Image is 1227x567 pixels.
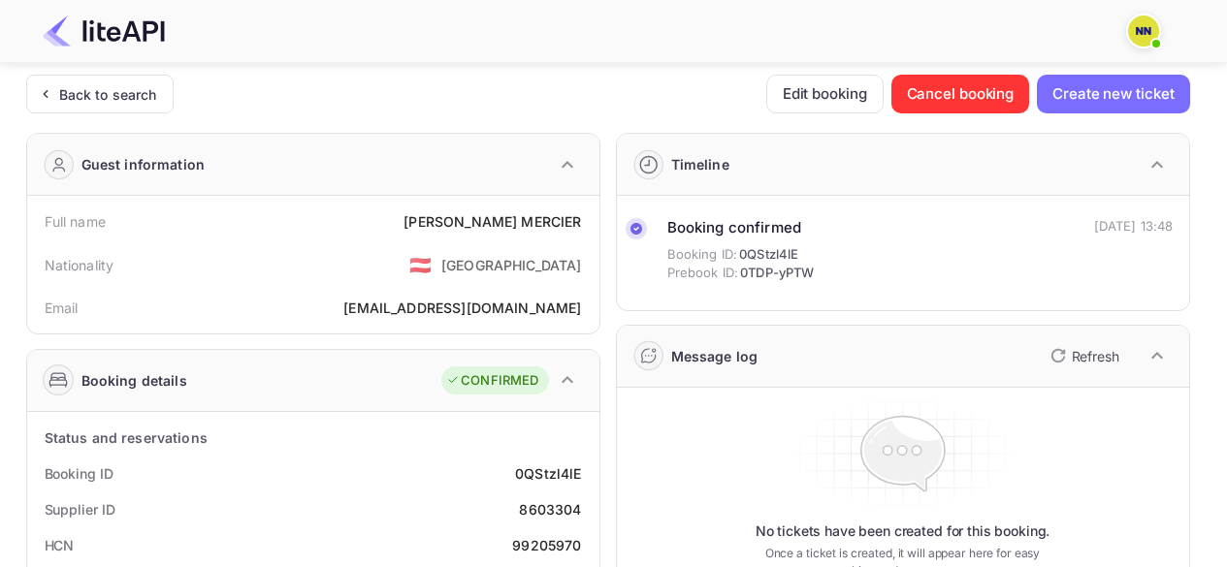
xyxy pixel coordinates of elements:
button: Edit booking [766,75,884,113]
div: Booking details [81,370,187,391]
div: [GEOGRAPHIC_DATA] [441,255,582,275]
p: Refresh [1072,346,1119,366]
p: No tickets have been created for this booking. [756,521,1050,541]
div: Nationality [45,255,114,275]
img: LiteAPI Logo [43,16,165,47]
span: 0QStzl4lE [739,245,798,265]
div: Full name [45,211,106,232]
div: [PERSON_NAME] MERCIER [404,211,581,232]
div: Back to search [59,84,157,105]
div: 0QStzl4lE [515,463,581,484]
button: Refresh [1039,340,1127,371]
span: Prebook ID: [667,264,739,283]
span: United States [409,247,432,282]
div: [DATE] 13:48 [1094,217,1174,236]
div: Status and reservations [45,427,208,448]
div: Booking confirmed [667,217,815,239]
div: Message log [671,346,759,366]
img: N/A N/A [1128,16,1159,47]
div: 99205970 [512,535,581,555]
div: [EMAIL_ADDRESS][DOMAIN_NAME] [343,298,581,318]
div: Email [45,298,79,318]
span: Booking ID: [667,245,738,265]
div: HCN [45,535,75,555]
div: Timeline [671,154,729,174]
button: Cancel booking [891,75,1030,113]
button: Create new ticket [1037,75,1189,113]
div: Supplier ID [45,499,115,520]
div: CONFIRMED [446,371,538,391]
span: 0TDP-yPTW [740,264,814,283]
div: 8603304 [519,499,581,520]
div: Guest information [81,154,206,174]
div: Booking ID [45,463,113,484]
